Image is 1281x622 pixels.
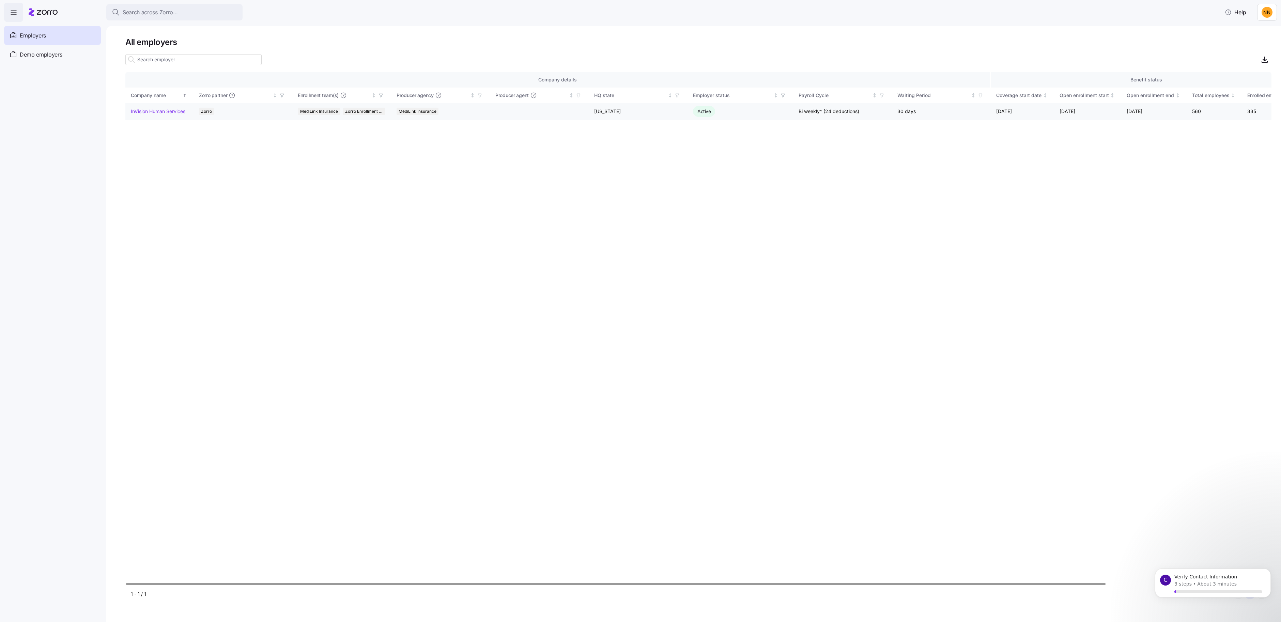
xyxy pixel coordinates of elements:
div: Not sorted [1175,93,1180,98]
div: Total employees [1192,92,1230,99]
div: Not sorted [273,93,277,98]
a: Employers [4,26,101,45]
th: Company nameSorted ascending [125,88,194,103]
div: 1 - 1 / 1 [131,591,1231,597]
span: Zorro Enrollment Team [345,108,384,115]
span: MediLink Insurance [399,108,436,115]
span: Zorro partner [199,92,227,99]
button: Search across Zorro... [106,4,243,20]
h1: All employers [125,37,1271,47]
div: Not sorted [773,93,778,98]
td: 30 days [892,103,991,120]
td: Bi weekly* (24 deductions) [793,103,892,120]
div: Not sorted [1043,93,1048,98]
th: Employer statusNot sorted [688,88,793,103]
button: Help [1219,5,1252,19]
a: InVision Human Services [131,108,185,115]
iframe: Intercom notifications message [1145,561,1281,619]
div: Not sorted [569,93,574,98]
img: 03df8804be8400ef86d83aae3e04acca [1262,7,1272,18]
div: Open enrollment end [1127,92,1174,99]
a: Demo employers [4,45,101,64]
span: Producer agent [495,92,529,99]
div: Open enrollment start [1060,92,1109,99]
th: Payroll CycleNot sorted [793,88,892,103]
td: [DATE] [991,103,1054,120]
th: Waiting PeriodNot sorted [892,88,991,103]
span: Zorro [201,108,212,115]
div: Coverage start date [996,92,1041,99]
td: [DATE] [1054,103,1122,120]
th: Total employeesNot sorted [1187,88,1242,103]
div: Not sorted [1231,93,1235,98]
th: Open enrollment endNot sorted [1121,88,1187,103]
div: Sorted ascending [182,93,187,98]
span: Employers [20,31,46,40]
div: Not sorted [872,93,877,98]
span: Demo employers [20,50,62,59]
th: Producer agentNot sorted [490,88,589,103]
th: HQ stateNot sorted [589,88,688,103]
span: Search across Zorro... [123,8,178,17]
span: MediLink Insurance [300,108,338,115]
div: HQ state [594,92,666,99]
div: Company details [131,76,984,83]
div: Not sorted [668,93,673,98]
th: Open enrollment startNot sorted [1054,88,1122,103]
div: Not sorted [1110,93,1115,98]
th: Enrollment team(s)Not sorted [292,88,391,103]
span: Enrollment team(s) [298,92,339,99]
div: Company name [131,92,181,99]
div: Employer status [693,92,772,99]
th: Zorro partnerNot sorted [194,88,292,103]
th: Producer agencyNot sorted [391,88,490,103]
span: Active [697,108,711,114]
td: [DATE] [1121,103,1187,120]
span: Producer agency [397,92,434,99]
td: 560 [1187,103,1242,120]
span: Help [1225,8,1246,16]
div: Not sorted [470,93,475,98]
th: Coverage start dateNot sorted [991,88,1054,103]
input: Search employer [125,54,262,65]
div: Waiting Period [897,92,970,99]
div: Not sorted [971,93,976,98]
div: Payroll Cycle [799,92,871,99]
div: Not sorted [371,93,376,98]
td: [US_STATE] [589,103,688,120]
